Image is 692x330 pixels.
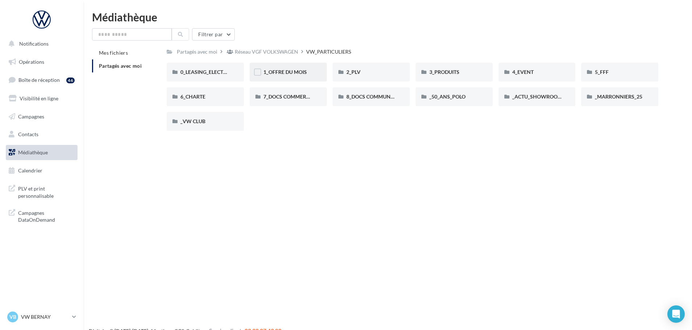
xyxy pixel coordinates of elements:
[99,63,142,69] span: Partagés avec moi
[180,69,238,75] span: 0_LEASING_ELECTRIQUE
[306,48,351,55] div: VW_PARTICULIERS
[346,93,411,100] span: 8_DOCS COMMUNICATION
[6,310,78,324] a: VB VW BERNAY
[346,69,360,75] span: 2_PLV
[512,93,562,100] span: _ACTU_SHOWROOM
[18,184,75,199] span: PLV et print personnalisable
[99,50,128,56] span: Mes fichiers
[429,93,466,100] span: _50_ANS_POLO
[4,109,79,124] a: Campagnes
[4,36,76,51] button: Notifications
[4,127,79,142] a: Contacts
[192,28,235,41] button: Filtrer par
[21,313,69,321] p: VW BERNAY
[4,163,79,178] a: Calendrier
[263,93,322,100] span: 7_DOCS COMMERCIAUX
[66,78,75,83] div: 46
[19,41,49,47] span: Notifications
[180,118,205,124] span: _VW CLUB
[180,93,205,100] span: 6_CHARTE
[512,69,534,75] span: 4_EVENT
[18,167,42,174] span: Calendrier
[263,69,307,75] span: 1_OFFRE DU MOIS
[20,95,58,101] span: Visibilité en ligne
[18,149,48,155] span: Médiathèque
[18,113,44,119] span: Campagnes
[4,205,79,226] a: Campagnes DataOnDemand
[235,48,298,55] div: Réseau VGF VOLKSWAGEN
[18,77,60,83] span: Boîte de réception
[4,72,79,88] a: Boîte de réception46
[92,12,683,22] div: Médiathèque
[9,313,16,321] span: VB
[18,131,38,137] span: Contacts
[19,59,44,65] span: Opérations
[667,305,685,323] div: Open Intercom Messenger
[4,91,79,106] a: Visibilité en ligne
[595,69,609,75] span: 5_FFF
[4,54,79,70] a: Opérations
[18,208,75,224] span: Campagnes DataOnDemand
[595,93,642,100] span: _MARRONNIERS_25
[4,181,79,202] a: PLV et print personnalisable
[177,48,217,55] div: Partagés avec moi
[4,145,79,160] a: Médiathèque
[429,69,459,75] span: 3_PRODUITS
